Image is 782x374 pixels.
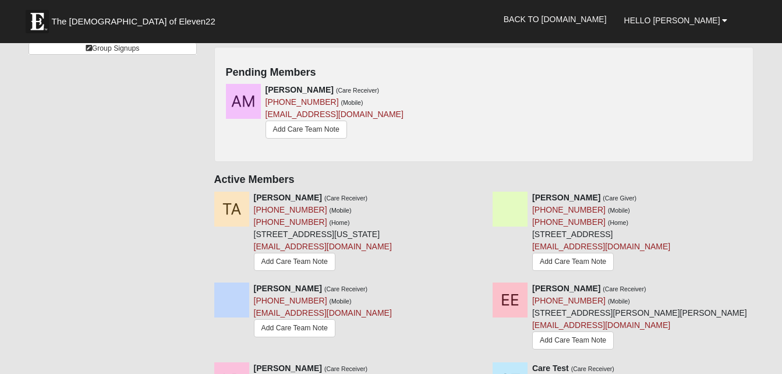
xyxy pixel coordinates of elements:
[254,192,392,274] div: [STREET_ADDRESS][US_STATE]
[52,16,215,27] span: The [DEMOGRAPHIC_DATA] of Eleven22
[603,195,636,202] small: (Care Giver)
[266,121,347,139] a: Add Care Team Note
[532,192,670,274] div: [STREET_ADDRESS]
[214,174,754,186] h4: Active Members
[254,284,322,293] strong: [PERSON_NAME]
[324,195,367,202] small: (Care Receiver)
[254,242,392,251] a: [EMAIL_ADDRESS][DOMAIN_NAME]
[329,219,349,226] small: (Home)
[336,87,379,94] small: (Care Receiver)
[266,110,404,119] a: [EMAIL_ADDRESS][DOMAIN_NAME]
[532,193,600,202] strong: [PERSON_NAME]
[26,10,49,33] img: Eleven22 logo
[603,285,646,292] small: (Care Receiver)
[532,283,747,354] div: [STREET_ADDRESS][PERSON_NAME][PERSON_NAME]
[532,253,614,271] a: Add Care Team Note
[254,205,327,214] a: [PHONE_NUMBER]
[532,205,606,214] a: [PHONE_NUMBER]
[532,242,670,251] a: [EMAIL_ADDRESS][DOMAIN_NAME]
[29,43,197,55] a: Group Signups
[532,296,606,305] a: [PHONE_NUMBER]
[615,6,737,35] a: Hello [PERSON_NAME]
[324,285,367,292] small: (Care Receiver)
[254,253,335,271] a: Add Care Team Note
[254,308,392,317] a: [EMAIL_ADDRESS][DOMAIN_NAME]
[532,331,614,350] a: Add Care Team Note
[254,296,327,305] a: [PHONE_NUMBER]
[266,97,339,107] a: [PHONE_NUMBER]
[266,85,334,94] strong: [PERSON_NAME]
[341,99,363,106] small: (Mobile)
[624,16,720,25] span: Hello [PERSON_NAME]
[532,320,670,330] a: [EMAIL_ADDRESS][DOMAIN_NAME]
[329,298,351,305] small: (Mobile)
[608,298,630,305] small: (Mobile)
[532,217,606,227] a: [PHONE_NUMBER]
[532,284,600,293] strong: [PERSON_NAME]
[608,207,630,214] small: (Mobile)
[254,319,335,337] a: Add Care Team Note
[495,5,615,34] a: Back to [DOMAIN_NAME]
[254,217,327,227] a: [PHONE_NUMBER]
[329,207,351,214] small: (Mobile)
[20,4,253,33] a: The [DEMOGRAPHIC_DATA] of Eleven22
[226,66,742,79] h4: Pending Members
[254,193,322,202] strong: [PERSON_NAME]
[608,219,628,226] small: (Home)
